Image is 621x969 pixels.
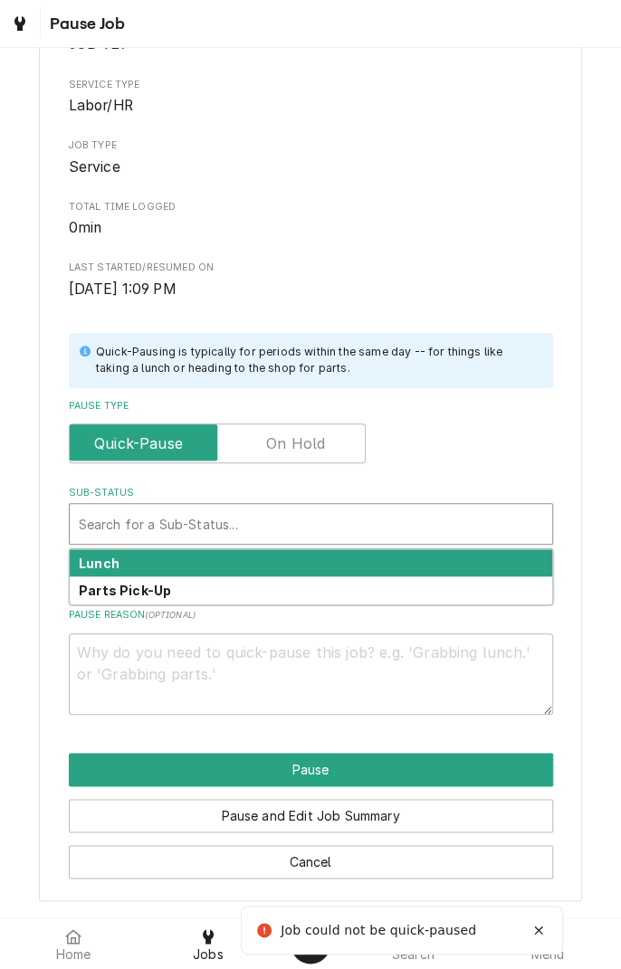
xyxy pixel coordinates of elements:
button: Pause [69,753,553,786]
label: Pause Type [69,399,553,413]
div: Last Started/Resumed On [69,261,553,299]
span: Last Started/Resumed On [69,279,553,300]
strong: Lunch [79,556,119,571]
label: Pause Reason [69,608,553,622]
span: ( optional ) [145,610,196,620]
span: Labor/HR [69,97,133,114]
span: Home [56,947,91,962]
div: Button Group [69,753,553,879]
div: Service Type [69,78,553,117]
span: Service Type [69,95,553,117]
div: Pause Reason [69,608,553,715]
span: [DATE] 1:09 PM [69,280,177,298]
button: Pause and Edit Job Summary [69,799,553,832]
button: Cancel [69,845,553,879]
span: Last Started/Resumed On [69,261,553,275]
a: Go to Jobs [4,7,36,40]
label: Sub-Status [69,486,553,500]
span: Total Time Logged [69,217,553,239]
a: Home [7,922,140,965]
span: Search [392,947,435,962]
strong: Parts Pick-Up [79,583,171,598]
span: Jobs [193,947,224,962]
div: Pause Type [69,399,553,463]
div: Job Type [69,138,553,177]
div: Button Group Row [69,786,553,832]
span: Service [69,158,120,176]
div: Job could not be quick-paused [281,921,479,940]
div: Button Group Row [69,753,553,786]
span: Service Type [69,78,553,92]
div: Quick-Pausing is typically for periods within the same day -- for things like taking a lunch or h... [96,344,535,377]
span: Job Type [69,138,553,153]
span: Total Time Logged [69,200,553,214]
div: Sub-Status [69,486,553,586]
a: Jobs [142,922,275,965]
div: Total Time Logged [69,200,553,239]
span: Menu [530,947,564,962]
div: Field Errors [69,545,553,573]
span: 0min [69,219,102,236]
span: Pause Job [44,12,125,36]
span: Job Type [69,157,553,178]
div: Button Group Row [69,832,553,879]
